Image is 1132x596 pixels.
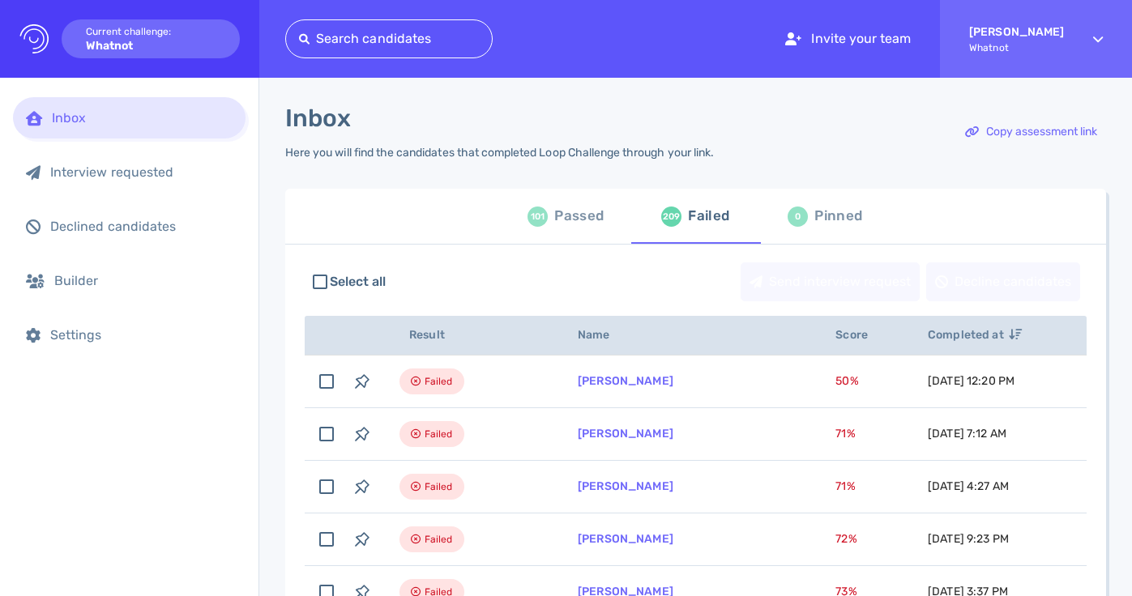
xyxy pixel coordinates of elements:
div: Copy assessment link [957,113,1105,151]
span: Completed at [928,328,1022,342]
div: Declined candidates [50,219,233,234]
a: [PERSON_NAME] [578,427,673,441]
a: [PERSON_NAME] [578,479,673,493]
div: 0 [788,206,808,227]
span: [DATE] 4:27 AM [928,479,1009,493]
div: 209 [661,206,681,227]
a: [PERSON_NAME] [578,374,673,388]
span: 72 % [835,532,856,546]
h1: Inbox [285,104,351,133]
span: Select all [330,272,387,292]
span: [DATE] 7:12 AM [928,427,1006,441]
span: Failed [425,372,453,391]
span: 50 % [835,374,858,388]
span: [DATE] 9:23 PM [928,532,1009,546]
span: Failed [425,424,453,444]
div: Interview requested [50,164,233,180]
span: Whatnot [969,42,1064,53]
th: Result [380,316,558,355]
div: Failed [688,204,729,228]
div: Passed [554,204,604,228]
button: Copy assessment link [956,113,1106,151]
span: 71 % [835,479,855,493]
div: Inbox [52,110,233,126]
div: Here you will find the candidates that completed Loop Challenge through your link. [285,146,714,160]
div: Builder [54,273,233,288]
div: Decline candidates [927,263,1079,300]
div: Settings [50,327,233,343]
button: Decline candidates [926,262,1080,301]
div: Pinned [814,204,862,228]
a: [PERSON_NAME] [578,532,673,546]
div: 101 [528,206,548,227]
span: Failed [425,530,453,549]
button: Send interview request [741,262,920,301]
div: Send interview request [741,263,919,300]
span: Score [835,328,886,342]
strong: [PERSON_NAME] [969,25,1064,39]
span: 71 % [835,427,855,441]
span: Name [578,328,628,342]
span: [DATE] 12:20 PM [928,374,1015,388]
span: Failed [425,477,453,496]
